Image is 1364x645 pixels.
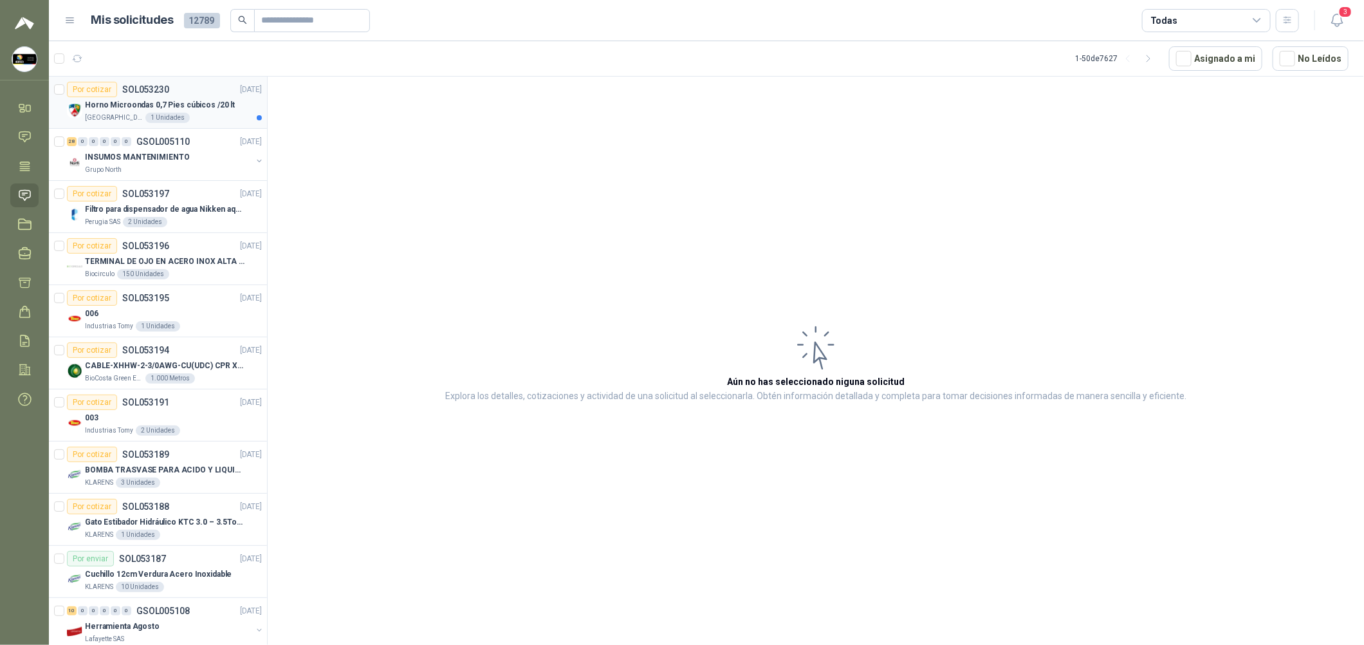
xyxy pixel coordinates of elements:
p: GSOL005110 [136,137,190,146]
a: Por cotizarSOL053191[DATE] Company Logo003Industrias Tomy2 Unidades [49,389,267,442]
a: Por cotizarSOL053196[DATE] Company LogoTERMINAL DE OJO EN ACERO INOX ALTA EMPERATURABiocirculo150... [49,233,267,285]
p: SOL053194 [122,346,169,355]
p: Perugia SAS [85,217,120,227]
p: BOMBA TRASVASE PARA ACIDO Y LIQUIDOS CORROSIVO [85,464,245,476]
p: Lafayette SAS [85,634,124,644]
p: Filtro para dispensador de agua Nikken aqua pour deluxe [85,203,245,216]
div: 0 [100,606,109,615]
div: Por cotizar [67,186,117,201]
span: search [238,15,247,24]
p: SOL053187 [119,554,166,563]
a: Por cotizarSOL053195[DATE] Company Logo006Industrias Tomy1 Unidades [49,285,267,337]
p: BioCosta Green Energy S.A.S [85,373,143,384]
a: Por cotizarSOL053188[DATE] Company LogoGato Estibador Hidráulico KTC 3.0 – 3.5Ton 1.2mt HPTKLAREN... [49,494,267,546]
p: CABLE-XHHW-2-3/0AWG-CU(UDC) CPR XLPE FR [85,360,245,372]
img: Company Logo [67,207,82,222]
img: Company Logo [67,519,82,535]
div: 3 Unidades [116,478,160,488]
p: SOL053189 [122,450,169,459]
p: [DATE] [240,397,262,409]
span: 12789 [184,13,220,28]
img: Company Logo [67,102,82,118]
p: Explora los detalles, cotizaciones y actividad de una solicitud al seleccionarla. Obtén informaci... [445,389,1186,404]
p: KLARENS [85,582,113,592]
div: Por cotizar [67,342,117,358]
p: Biocirculo [85,269,115,279]
p: Cuchillo 12cm Verdura Acero Inoxidable [85,568,232,581]
div: 0 [100,137,109,146]
a: 10 0 0 0 0 0 GSOL005108[DATE] Company LogoHerramienta AgostoLafayette SAS [67,603,264,644]
p: Industrias Tomy [85,321,133,332]
p: Industrias Tomy [85,425,133,436]
img: Company Logo [12,47,37,71]
p: SOL053188 [122,502,169,511]
img: Company Logo [67,311,82,326]
p: GSOL005108 [136,606,190,615]
p: SOL053191 [122,398,169,407]
p: [GEOGRAPHIC_DATA][PERSON_NAME] [85,113,143,123]
h1: Mis solicitudes [91,11,174,30]
p: SOL053195 [122,294,169,303]
div: 2 Unidades [123,217,167,227]
div: 1.000 Metros [145,373,195,384]
div: Todas [1150,14,1177,28]
img: Logo peakr [15,15,34,31]
p: SOL053197 [122,189,169,198]
p: [DATE] [240,292,262,304]
div: 10 Unidades [116,582,164,592]
p: [DATE] [240,240,262,252]
div: 0 [78,606,88,615]
div: 0 [78,137,88,146]
div: 1 Unidades [116,530,160,540]
a: Por cotizarSOL053197[DATE] Company LogoFiltro para dispensador de agua Nikken aqua pour deluxePer... [49,181,267,233]
div: 150 Unidades [117,269,169,279]
p: SOL053196 [122,241,169,250]
p: [DATE] [240,136,262,148]
h3: Aún no has seleccionado niguna solicitud [727,375,905,389]
div: Por cotizar [67,395,117,410]
p: [DATE] [240,188,262,200]
p: Grupo North [85,165,122,175]
p: INSUMOS MANTENIMIENTO [85,151,189,164]
span: 3 [1338,6,1352,18]
div: 1 - 50 de 7627 [1075,48,1159,69]
div: 0 [122,606,131,615]
div: 0 [89,606,98,615]
a: Por enviarSOL053187[DATE] Company LogoCuchillo 12cm Verdura Acero InoxidableKLARENS10 Unidades [49,546,267,598]
div: Por cotizar [67,447,117,462]
div: 0 [111,606,120,615]
img: Company Logo [67,467,82,483]
div: Por cotizar [67,290,117,306]
div: 1 Unidades [136,321,180,332]
img: Company Logo [67,624,82,639]
p: TERMINAL DE OJO EN ACERO INOX ALTA EMPERATURA [85,256,245,268]
a: Por cotizarSOL053230[DATE] Company LogoHorno Microondas 0,7 Pies cúbicos /20 lt[GEOGRAPHIC_DATA][... [49,77,267,129]
p: SOL053230 [122,85,169,94]
p: KLARENS [85,478,113,488]
p: KLARENS [85,530,113,540]
div: 0 [89,137,98,146]
div: 1 Unidades [145,113,190,123]
p: [DATE] [240,605,262,617]
div: 0 [111,137,120,146]
p: Horno Microondas 0,7 Pies cúbicos /20 lt [85,99,235,111]
div: Por cotizar [67,499,117,514]
div: Por cotizar [67,238,117,254]
p: 006 [85,308,98,320]
a: Por cotizarSOL053194[DATE] Company LogoCABLE-XHHW-2-3/0AWG-CU(UDC) CPR XLPE FRBioCosta Green Ener... [49,337,267,389]
a: 28 0 0 0 0 0 GSOL005110[DATE] Company LogoINSUMOS MANTENIMIENTOGrupo North [67,134,264,175]
img: Company Logo [67,572,82,587]
img: Company Logo [67,415,82,431]
div: Por enviar [67,551,114,566]
p: Gato Estibador Hidráulico KTC 3.0 – 3.5Ton 1.2mt HPT [85,516,245,528]
p: [DATE] [240,449,262,461]
img: Company Logo [67,363,82,379]
p: [DATE] [240,553,262,565]
div: 28 [67,137,77,146]
button: No Leídos [1273,46,1349,71]
button: Asignado a mi [1169,46,1262,71]
div: 10 [67,606,77,615]
img: Company Logo [67,154,82,170]
a: Por cotizarSOL053189[DATE] Company LogoBOMBA TRASVASE PARA ACIDO Y LIQUIDOS CORROSIVOKLARENS3 Uni... [49,442,267,494]
p: [DATE] [240,501,262,513]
